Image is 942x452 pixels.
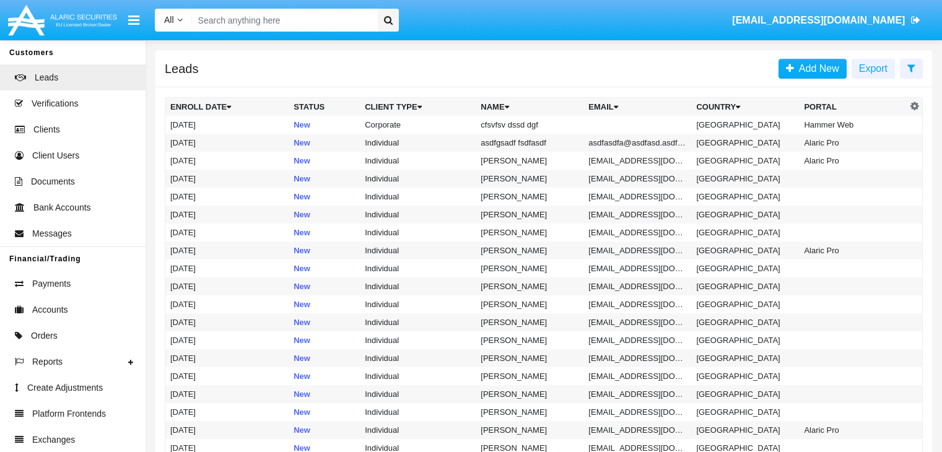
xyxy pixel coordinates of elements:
td: [EMAIL_ADDRESS][DOMAIN_NAME] [583,331,691,349]
td: Individual [360,331,476,349]
td: Individual [360,313,476,331]
a: Add New [778,59,847,79]
td: Alaric Pro [799,241,907,259]
th: Name [476,98,583,116]
td: Individual [360,277,476,295]
td: [DATE] [165,170,289,188]
td: New [289,241,360,259]
span: Payments [32,277,71,290]
td: [DATE] [165,224,289,241]
td: [GEOGRAPHIC_DATA] [691,116,799,134]
td: New [289,206,360,224]
td: [PERSON_NAME] [476,241,583,259]
th: Enroll Date [165,98,289,116]
span: Export [859,63,887,74]
td: [GEOGRAPHIC_DATA] [691,241,799,259]
td: [PERSON_NAME] [476,188,583,206]
td: Individual [360,224,476,241]
td: [PERSON_NAME] [476,152,583,170]
th: Country [691,98,799,116]
td: [DATE] [165,421,289,439]
td: [EMAIL_ADDRESS][DOMAIN_NAME] [583,241,691,259]
td: New [289,259,360,277]
td: Individual [360,403,476,421]
td: [GEOGRAPHIC_DATA] [691,313,799,331]
td: [PERSON_NAME] [476,403,583,421]
td: [PERSON_NAME] [476,367,583,385]
td: [GEOGRAPHIC_DATA] [691,403,799,421]
span: Messages [32,227,72,240]
span: Platform Frontends [32,407,106,420]
button: Export [852,59,895,79]
td: [GEOGRAPHIC_DATA] [691,295,799,313]
td: [EMAIL_ADDRESS][DOMAIN_NAME] [583,259,691,277]
span: Verifications [32,97,78,110]
td: asdfasdfa@asdfasd.asdfsad [583,134,691,152]
td: [GEOGRAPHIC_DATA] [691,277,799,295]
td: [DATE] [165,277,289,295]
span: Leads [35,71,58,84]
td: New [289,313,360,331]
td: [EMAIL_ADDRESS][DOMAIN_NAME] [583,224,691,241]
td: [EMAIL_ADDRESS][DOMAIN_NAME] [583,206,691,224]
td: New [289,116,360,134]
td: New [289,349,360,367]
td: [PERSON_NAME] [476,331,583,349]
span: Create Adjustments [27,381,103,394]
td: [DATE] [165,241,289,259]
td: cfsvfsv dssd dgf [476,116,583,134]
span: Bank Accounts [33,201,91,214]
td: [DATE] [165,367,289,385]
td: New [289,188,360,206]
td: New [289,170,360,188]
td: [DATE] [165,313,289,331]
span: Client Users [32,149,79,162]
td: [GEOGRAPHIC_DATA] [691,224,799,241]
td: [EMAIL_ADDRESS][DOMAIN_NAME] [583,295,691,313]
span: All [164,15,174,25]
td: Individual [360,241,476,259]
td: [GEOGRAPHIC_DATA] [691,259,799,277]
td: Individual [360,349,476,367]
span: Exchanges [32,433,75,446]
th: Status [289,98,360,116]
td: Individual [360,385,476,403]
td: Individual [360,170,476,188]
td: Alaric Pro [799,134,907,152]
td: New [289,295,360,313]
img: Logo image [6,2,119,38]
a: [EMAIL_ADDRESS][DOMAIN_NAME] [726,3,927,38]
td: [EMAIL_ADDRESS][DOMAIN_NAME] [583,277,691,295]
td: [GEOGRAPHIC_DATA] [691,134,799,152]
td: New [289,367,360,385]
td: [GEOGRAPHIC_DATA] [691,421,799,439]
td: [GEOGRAPHIC_DATA] [691,349,799,367]
td: [PERSON_NAME] [476,206,583,224]
td: [DATE] [165,134,289,152]
a: All [155,14,192,27]
td: [EMAIL_ADDRESS][DOMAIN_NAME] [583,403,691,421]
td: [PERSON_NAME] [476,421,583,439]
td: New [289,224,360,241]
td: [GEOGRAPHIC_DATA] [691,367,799,385]
td: Individual [360,134,476,152]
td: [PERSON_NAME] [476,170,583,188]
th: Portal [799,98,907,116]
td: [PERSON_NAME] [476,349,583,367]
td: New [289,134,360,152]
td: New [289,385,360,403]
span: [EMAIL_ADDRESS][DOMAIN_NAME] [732,15,905,25]
td: Individual [360,421,476,439]
td: [PERSON_NAME] [476,224,583,241]
td: New [289,277,360,295]
td: [DATE] [165,349,289,367]
td: [GEOGRAPHIC_DATA] [691,385,799,403]
td: New [289,331,360,349]
td: Individual [360,206,476,224]
th: Client Type [360,98,476,116]
h5: Leads [165,64,199,74]
td: Individual [360,188,476,206]
span: Orders [31,329,58,342]
td: [GEOGRAPHIC_DATA] [691,188,799,206]
td: [PERSON_NAME] [476,385,583,403]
